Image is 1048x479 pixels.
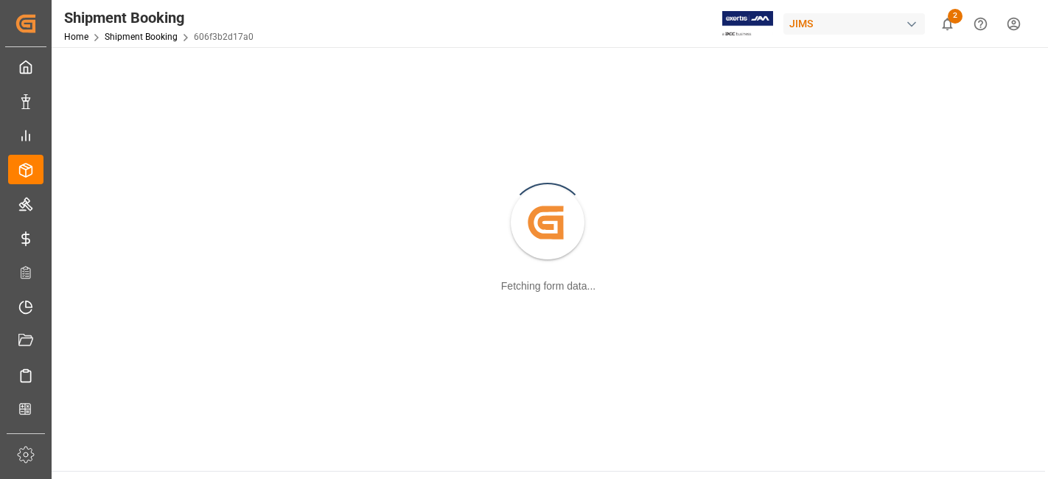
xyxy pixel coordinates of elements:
div: Fetching form data... [501,279,595,294]
div: JIMS [783,13,925,35]
button: Help Center [964,7,997,41]
span: 2 [948,9,963,24]
button: show 2 new notifications [931,7,964,41]
a: Home [64,32,88,42]
div: Shipment Booking [64,7,254,29]
img: Exertis%20JAM%20-%20Email%20Logo.jpg_1722504956.jpg [722,11,773,37]
a: Shipment Booking [105,32,178,42]
button: JIMS [783,10,931,38]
